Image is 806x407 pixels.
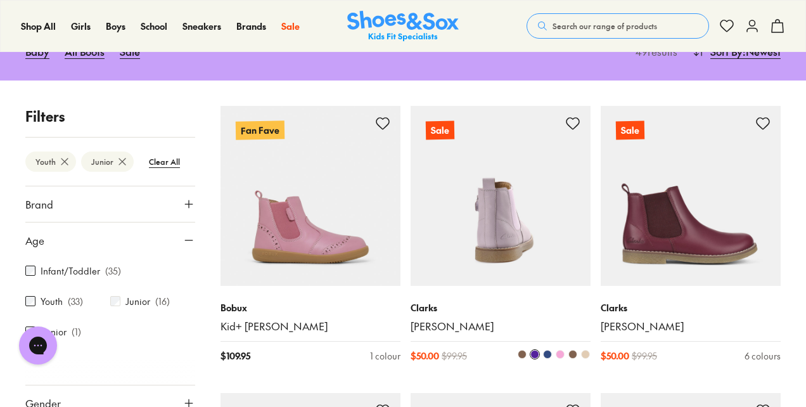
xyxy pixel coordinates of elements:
[25,186,195,222] button: Brand
[25,106,195,127] p: Filters
[411,320,591,333] a: [PERSON_NAME]
[105,264,121,278] p: ( 35 )
[632,349,657,363] span: $ 99.95
[601,320,781,333] a: [PERSON_NAME]
[25,197,53,212] span: Brand
[281,20,300,32] span: Sale
[527,13,709,39] button: Search our range of products
[236,120,285,139] p: Fan Fave
[601,106,781,286] a: Sale
[347,11,459,42] img: SNS_Logo_Responsive.svg
[553,20,657,32] span: Search our range of products
[411,349,439,363] span: $ 50.00
[141,20,167,33] a: School
[745,349,781,363] div: 6 colours
[106,20,125,33] a: Boys
[347,11,459,42] a: Shoes & Sox
[125,295,150,308] label: Junior
[106,20,125,32] span: Boys
[425,120,454,140] p: Sale
[155,295,170,308] p: ( 16 )
[141,20,167,32] span: School
[68,295,83,308] p: ( 33 )
[21,20,56,32] span: Shop All
[81,152,134,172] btn: Junior
[411,106,591,286] a: Sale
[13,322,63,369] iframe: Gorgias live chat messenger
[601,301,781,314] p: Clarks
[182,20,221,32] span: Sneakers
[601,349,629,363] span: $ 50.00
[281,20,300,33] a: Sale
[221,349,250,363] span: $ 109.95
[139,150,190,173] btn: Clear All
[370,349,400,363] div: 1 colour
[221,320,400,333] a: Kid+ [PERSON_NAME]
[21,20,56,33] a: Shop All
[615,120,644,140] p: Sale
[72,325,81,339] p: ( 1 )
[41,264,100,278] label: Infant/Toddler
[71,20,91,33] a: Girls
[236,20,266,32] span: Brands
[41,295,63,308] label: Youth
[442,349,467,363] span: $ 99.95
[182,20,221,33] a: Sneakers
[236,20,266,33] a: Brands
[71,20,91,32] span: Girls
[221,106,400,286] a: Fan Fave
[25,152,76,172] btn: Youth
[25,223,195,258] button: Age
[221,301,400,314] p: Bobux
[25,233,44,248] span: Age
[411,301,591,314] p: Clarks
